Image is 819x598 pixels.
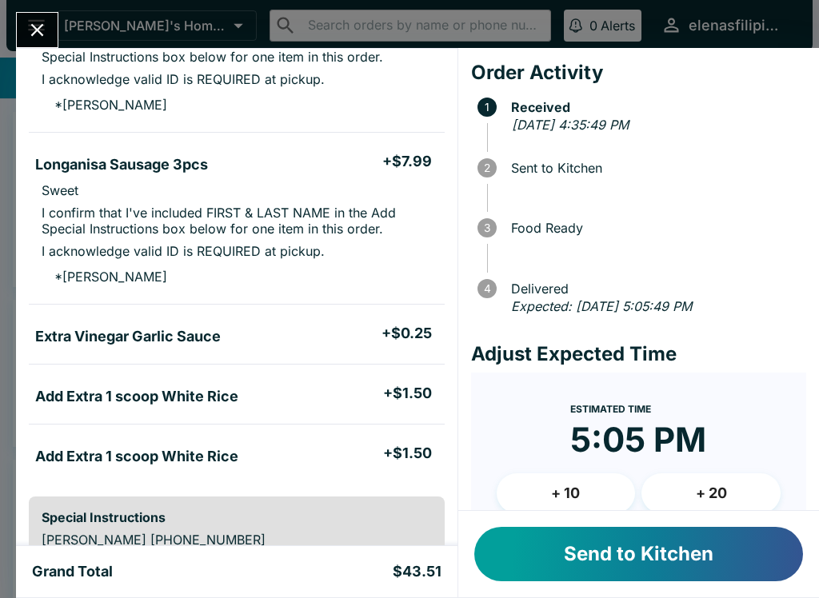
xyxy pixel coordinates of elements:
span: Food Ready [503,221,806,235]
button: + 10 [497,473,636,513]
text: 3 [484,221,490,234]
em: [DATE] 4:35:49 PM [512,117,629,133]
p: [PERSON_NAME] [PHONE_NUMBER] [42,532,432,548]
text: 4 [483,282,490,295]
p: * [PERSON_NAME] [42,269,167,285]
p: Sweet [42,182,78,198]
text: 2 [484,161,490,174]
em: Expected: [DATE] 5:05:49 PM [511,298,692,314]
h5: + $7.99 [382,152,432,171]
h5: Add Extra 1 scoop White Rice [35,387,238,406]
button: Send to Kitchen [474,527,803,581]
p: * [PERSON_NAME] [42,97,167,113]
h5: Longanisa Sausage 3pcs [35,155,208,174]
p: I acknowledge valid ID is REQUIRED at pickup. [42,243,325,259]
span: Sent to Kitchen [503,161,806,175]
h5: + $1.50 [383,444,432,463]
time: 5:05 PM [570,419,706,460]
button: + 20 [641,473,781,513]
span: Received [503,100,806,114]
h5: + $0.25 [382,324,432,343]
button: Close [17,13,58,47]
p: I acknowledge valid ID is REQUIRED at pickup. [42,71,325,87]
p: I confirm that I've included FIRST & LAST NAME in the Add Special Instructions box below for one ... [42,205,432,237]
span: Estimated Time [570,403,651,415]
h6: Special Instructions [42,509,432,525]
text: 1 [485,101,489,114]
h4: Adjust Expected Time [471,342,806,366]
h4: Order Activity [471,61,806,85]
p: I confirm that I've included FIRST & LAST NAME in the Add Special Instructions box below for one ... [42,33,432,65]
h5: Extra Vinegar Garlic Sauce [35,327,221,346]
h5: + $1.50 [383,384,432,403]
span: Delivered [503,281,806,296]
h5: Add Extra 1 scoop White Rice [35,447,238,466]
h5: Grand Total [32,562,113,581]
h5: $43.51 [393,562,441,581]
